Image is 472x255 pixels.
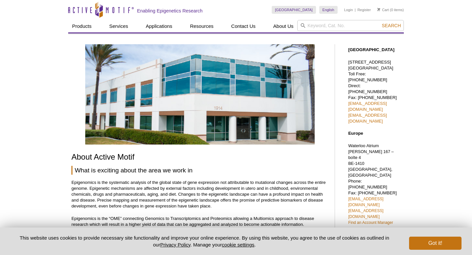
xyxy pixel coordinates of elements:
a: Register [357,8,371,12]
a: [EMAIL_ADDRESS][DOMAIN_NAME] [348,113,387,124]
a: Find an Account Manager [348,220,393,225]
a: [EMAIL_ADDRESS][DOMAIN_NAME] [348,101,387,112]
h2: Enabling Epigenetics Research [137,8,203,14]
a: About Us [269,20,298,32]
p: Epigenomics is the systematic analysis of the global state of gene expression not attributable to... [71,180,328,209]
p: Epigenomics is the “OME” connecting Genomics to Transcriptomics and Proteomics allowing a Multiom... [71,216,328,227]
input: Keyword, Cat. No. [297,20,404,31]
img: Your Cart [377,8,380,11]
button: cookie settings [222,242,254,247]
a: Login [344,8,353,12]
a: Cart [377,8,389,12]
strong: [GEOGRAPHIC_DATA] [348,47,394,52]
a: Applications [142,20,176,32]
a: Resources [186,20,218,32]
a: Services [105,20,132,32]
a: English [319,6,338,14]
a: [GEOGRAPHIC_DATA] [272,6,316,14]
p: [STREET_ADDRESS] [GEOGRAPHIC_DATA] Toll Free: [PHONE_NUMBER] Direct: [PHONE_NUMBER] Fax: [PHONE_N... [348,59,401,124]
span: Search [382,23,401,28]
strong: Europe [348,131,363,136]
h1: About Active Motif [71,153,328,162]
li: (0 items) [377,6,404,14]
a: Products [68,20,95,32]
span: [PERSON_NAME] 167 – boîte 4 BE-1410 [GEOGRAPHIC_DATA], [GEOGRAPHIC_DATA] [348,149,394,178]
button: Got it! [409,237,462,250]
p: Waterloo Atrium Phone: [PHONE_NUMBER] Fax: [PHONE_NUMBER] [348,143,401,226]
li: | [355,6,356,14]
h2: What is exciting about the area we work in [71,166,328,175]
a: [EMAIL_ADDRESS][DOMAIN_NAME] [348,208,383,219]
a: Contact Us [227,20,259,32]
p: This website uses cookies to provide necessary site functionality and improve your online experie... [10,234,398,248]
button: Search [380,23,403,29]
a: [EMAIL_ADDRESS][DOMAIN_NAME] [348,197,383,207]
a: Privacy Policy [160,242,190,247]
